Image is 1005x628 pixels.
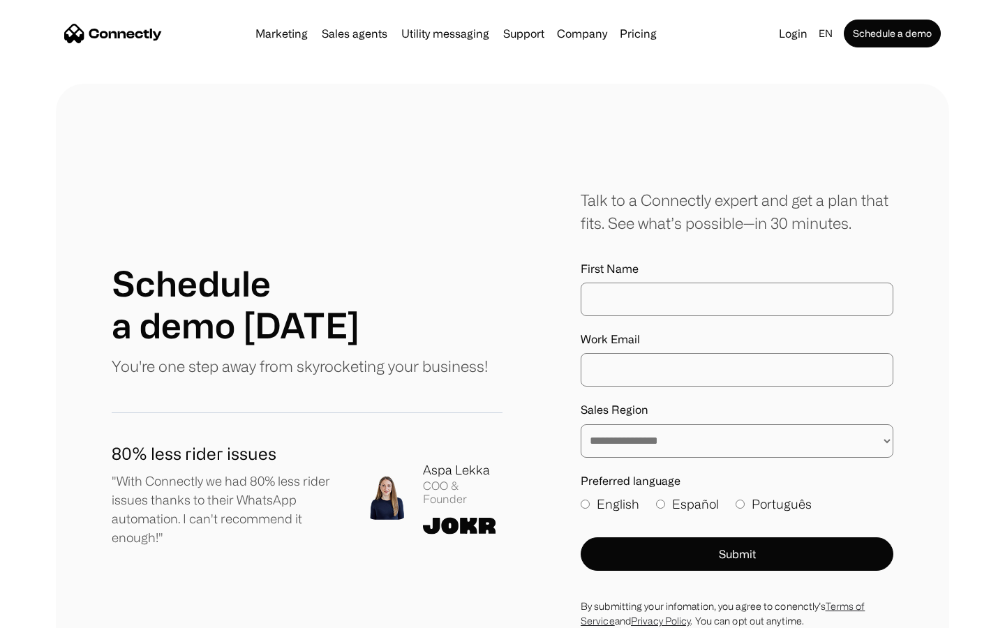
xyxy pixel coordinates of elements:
a: Utility messaging [396,28,495,39]
label: Work Email [581,333,893,346]
a: Terms of Service [581,601,865,626]
div: COO & Founder [423,479,502,506]
ul: Language list [28,604,84,623]
button: Submit [581,537,893,571]
a: Support [498,28,550,39]
p: "With Connectly we had 80% less rider issues thanks to their WhatsApp automation. I can't recomme... [112,472,342,547]
label: Español [656,495,719,514]
div: en [813,24,841,43]
label: First Name [581,262,893,276]
input: Español [656,500,665,509]
div: en [819,24,833,43]
a: home [64,23,162,44]
div: By submitting your infomation, you agree to conenctly’s and . You can opt out anytime. [581,599,893,628]
label: English [581,495,639,514]
input: English [581,500,590,509]
a: Privacy Policy [631,615,690,626]
a: Pricing [614,28,662,39]
a: Login [773,24,813,43]
label: Português [736,495,812,514]
a: Sales agents [316,28,393,39]
h1: Schedule a demo [DATE] [112,262,359,346]
div: Company [557,24,607,43]
a: Schedule a demo [844,20,941,47]
h1: 80% less rider issues [112,441,342,466]
label: Sales Region [581,403,893,417]
a: Marketing [250,28,313,39]
div: Talk to a Connectly expert and get a plan that fits. See what’s possible—in 30 minutes. [581,188,893,234]
div: Aspa Lekka [423,461,502,479]
p: You're one step away from skyrocketing your business! [112,354,488,377]
input: Português [736,500,745,509]
label: Preferred language [581,474,893,488]
aside: Language selected: English [14,602,84,623]
div: Company [553,24,611,43]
